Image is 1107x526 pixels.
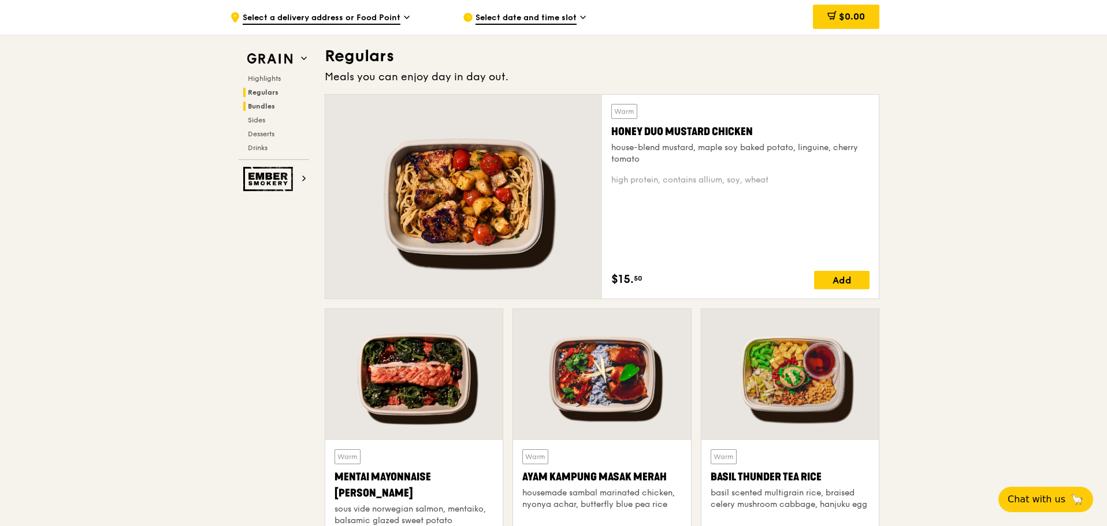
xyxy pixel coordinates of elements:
span: Highlights [248,74,281,83]
div: basil scented multigrain rice, braised celery mushroom cabbage, hanjuku egg [711,487,870,510]
div: house-blend mustard, maple soy baked potato, linguine, cherry tomato [611,142,870,165]
img: Grain web logo [243,49,296,69]
span: $15. [611,271,634,288]
div: Warm [522,449,548,464]
img: Ember Smokery web logo [243,167,296,191]
span: Chat with us [1008,493,1065,506]
div: Honey Duo Mustard Chicken [611,124,870,140]
span: Sides [248,116,265,124]
span: Desserts [248,130,274,138]
div: Mentai Mayonnaise [PERSON_NAME] [335,469,493,501]
div: Meals you can enjoy day in day out. [325,69,879,85]
span: Drinks [248,144,268,152]
div: housemade sambal marinated chicken, nyonya achar, butterfly blue pea rice [522,487,681,510]
span: $0.00 [839,11,865,22]
div: Ayam Kampung Masak Merah [522,469,681,485]
h3: Regulars [325,46,879,66]
span: Select a delivery address or Food Point [243,12,400,25]
div: Warm [335,449,361,464]
button: Chat with us🦙 [998,487,1093,512]
div: Add [814,271,870,289]
span: 🦙 [1070,493,1084,506]
div: Basil Thunder Tea Rice [711,469,870,485]
span: 50 [634,274,642,283]
span: Select date and time slot [476,12,577,25]
div: Warm [711,449,737,464]
span: Regulars [248,88,278,96]
span: Bundles [248,102,275,110]
div: Warm [611,104,637,119]
div: high protein, contains allium, soy, wheat [611,174,870,186]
